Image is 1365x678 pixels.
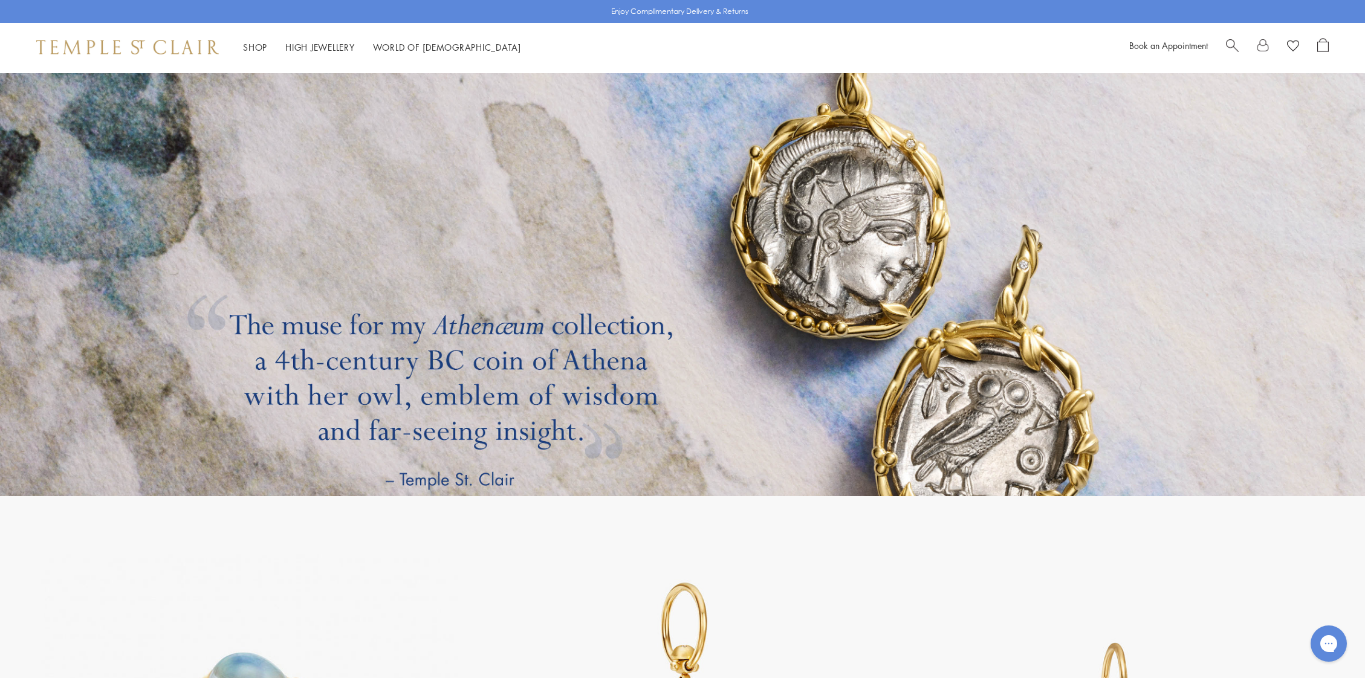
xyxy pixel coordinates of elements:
[611,5,748,18] p: Enjoy Complimentary Delivery & Returns
[1317,38,1329,56] a: Open Shopping Bag
[1226,38,1239,56] a: Search
[243,41,267,53] a: ShopShop
[285,41,355,53] a: High JewelleryHigh Jewellery
[373,41,521,53] a: World of [DEMOGRAPHIC_DATA]World of [DEMOGRAPHIC_DATA]
[36,40,219,54] img: Temple St. Clair
[243,40,521,55] nav: Main navigation
[1305,621,1353,666] iframe: Gorgias live chat messenger
[1129,39,1208,51] a: Book an Appointment
[1287,38,1299,56] a: View Wishlist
